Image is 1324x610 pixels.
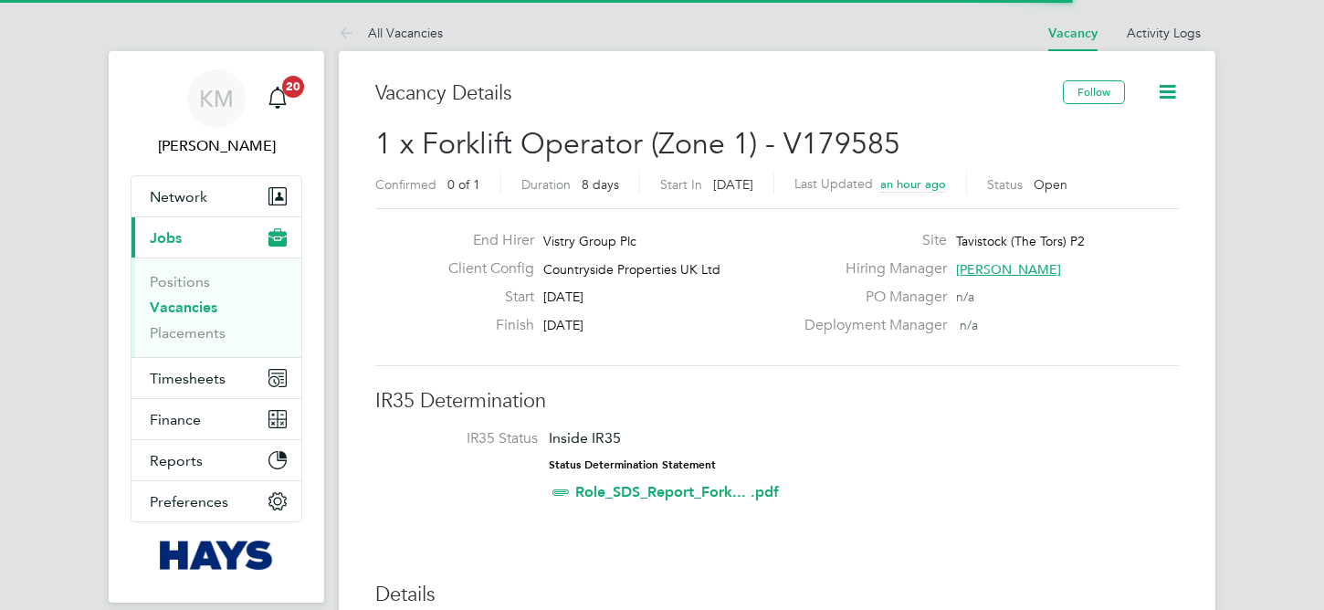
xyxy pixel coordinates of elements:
span: Reports [150,452,203,469]
label: Last Updated [794,175,873,192]
h3: IR35 Determination [375,388,1179,415]
a: 20 [259,69,296,128]
label: Deployment Manager [793,316,947,335]
span: 20 [282,76,304,98]
span: Finance [150,411,201,428]
span: Preferences [150,493,228,510]
button: Finance [131,399,301,439]
h3: Details [375,582,1179,608]
button: Preferences [131,481,301,521]
span: an hour ago [880,176,946,192]
div: Jobs [131,258,301,357]
span: 1 x Forklift Operator (Zone 1) - V179585 [375,126,900,162]
img: hays-logo-retina.png [160,541,274,570]
span: Inside IR35 [549,429,621,447]
label: End Hirer [434,231,534,250]
span: n/a [960,317,978,333]
label: Start In [660,176,702,193]
span: Countryside Properties UK Ltd [543,261,720,278]
span: Timesheets [150,370,226,387]
span: [DATE] [543,289,583,305]
span: Katie McPherson [131,135,302,157]
span: 8 days [582,176,619,193]
a: Positions [150,273,210,290]
label: Confirmed [375,176,436,193]
a: All Vacancies [339,25,443,41]
a: Placements [150,324,226,342]
h3: Vacancy Details [375,80,1063,107]
label: Start [434,288,534,307]
button: Timesheets [131,358,301,398]
nav: Main navigation [109,51,324,603]
label: Finish [434,316,534,335]
span: Network [150,188,207,205]
span: [PERSON_NAME] [956,261,1061,278]
a: Go to home page [131,541,302,570]
span: [DATE] [713,176,753,193]
span: Open [1034,176,1067,193]
strong: Status Determination Statement [549,458,716,471]
label: Site [793,231,947,250]
label: Hiring Manager [793,259,947,279]
span: Tavistock (The Tors) P2 [956,233,1085,249]
a: Role_SDS_Report_Fork... .pdf [575,483,779,500]
a: Vacancy [1048,26,1098,41]
a: Activity Logs [1127,25,1201,41]
label: Duration [521,176,571,193]
span: Jobs [150,229,182,247]
span: KM [199,87,234,110]
label: Client Config [434,259,534,279]
button: Follow [1063,80,1125,104]
button: Reports [131,440,301,480]
span: 0 of 1 [447,176,480,193]
button: Jobs [131,217,301,258]
label: IR35 Status [394,429,538,448]
label: Status [987,176,1023,193]
span: Vistry Group Plc [543,233,636,249]
span: n/a [956,289,974,305]
a: KM[PERSON_NAME] [131,69,302,157]
label: PO Manager [793,288,947,307]
button: Network [131,176,301,216]
a: Vacancies [150,299,217,316]
span: [DATE] [543,317,583,333]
